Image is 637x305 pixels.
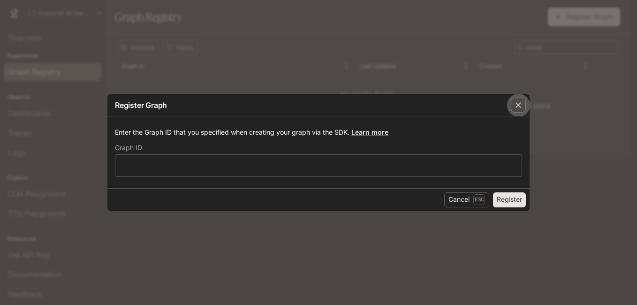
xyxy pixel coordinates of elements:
[115,99,167,111] p: Register Graph
[493,192,526,207] button: Register
[444,192,489,207] button: CancelEsc
[351,128,388,136] a: Learn more
[115,128,522,137] p: Enter the Graph ID that you specified when creating your graph via the SDK.
[473,194,485,205] p: Esc
[115,145,142,151] p: Graph ID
